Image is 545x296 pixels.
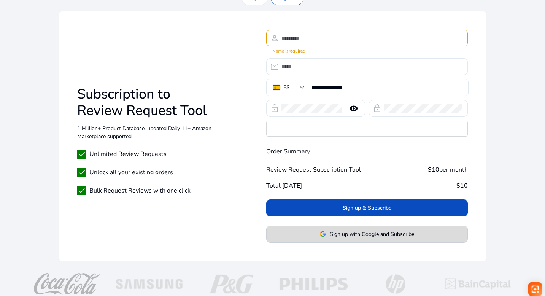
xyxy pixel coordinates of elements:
[343,204,391,212] span: Sign up & Subscribe
[77,168,86,177] span: check
[439,166,468,174] span: per month
[77,86,211,119] h1: Subscription to Review Request Tool
[266,148,468,155] h4: Order Summary
[113,273,186,295] img: Samsung-logo-white.png
[89,168,173,177] span: Unlock all your existing orders
[270,62,279,71] span: email
[428,166,439,174] b: $10
[270,104,279,113] span: lock
[89,150,167,159] span: Unlimited Review Requests
[195,273,268,295] img: p-g-logo-white.png
[266,226,468,243] button: Sign up with Google and Subscribe
[266,181,302,190] span: Total [DATE]
[272,46,462,54] mat-error: Name is
[289,48,305,54] strong: required
[320,231,326,237] img: google-logo.svg
[330,230,414,238] span: Sign up with Google and Subscribe
[270,33,279,43] span: person
[345,104,363,113] mat-icon: remove_red_eye
[266,199,468,216] button: Sign up & Subscribe
[267,121,467,136] iframe: Secure card payment input frame
[373,104,382,113] span: lock
[266,165,361,174] span: Review Request Subscription Tool
[283,83,290,92] div: ES
[89,186,191,195] span: Bulk Request Reviews with one click
[456,181,468,190] b: $10
[442,273,515,295] img: baincapitalTopLogo.png
[277,273,350,295] img: philips-logo-white.png
[77,186,86,195] span: check
[77,124,211,140] p: 1 Million+ Product Database, updated Daily 11+ Amazon Marketplace supported
[359,273,432,295] img: hp-logo-white.png
[31,273,104,295] img: coca-cola-logo.png
[77,150,86,159] span: check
